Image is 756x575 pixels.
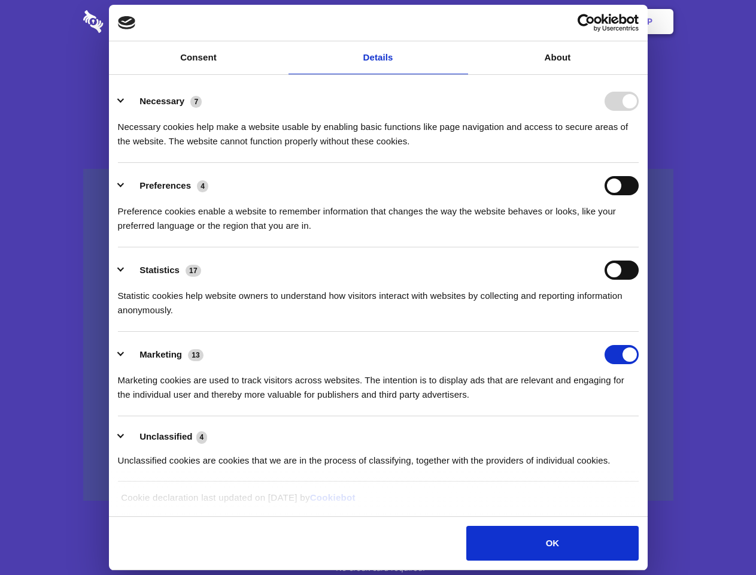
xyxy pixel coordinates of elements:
button: Preferences (4) [118,176,216,195]
button: Necessary (7) [118,92,210,111]
a: Consent [109,41,289,74]
a: Cookiebot [310,492,356,503]
a: About [468,41,648,74]
div: Statistic cookies help website owners to understand how visitors interact with websites by collec... [118,280,639,317]
button: Statistics (17) [118,261,209,280]
label: Necessary [139,96,184,106]
h1: Eliminate Slack Data Loss. [83,54,673,97]
span: 13 [188,349,204,361]
span: 17 [186,265,201,277]
div: Preference cookies enable a website to remember information that changes the way the website beha... [118,195,639,233]
a: Contact [485,3,541,40]
span: 4 [196,431,208,443]
label: Statistics [139,265,180,275]
a: Wistia video thumbnail [83,169,673,501]
h4: Auto-redaction of sensitive data, encrypted data sharing and self-destructing private chats. Shar... [83,109,673,149]
img: logo-wordmark-white-trans-d4663122ce5f474addd5e946df7df03e33cb6a1c49d2221995e7729f52c070b2.svg [83,10,186,33]
a: Details [289,41,468,74]
a: Pricing [351,3,403,40]
a: Login [543,3,595,40]
span: 7 [190,96,202,108]
button: Marketing (13) [118,345,211,364]
div: Unclassified cookies are cookies that we are in the process of classifying, together with the pro... [118,444,639,468]
span: 4 [197,180,208,192]
button: Unclassified (4) [118,429,215,444]
iframe: Drift Widget Chat Controller [696,515,742,561]
img: logo [118,16,136,29]
label: Preferences [139,180,191,190]
a: Usercentrics Cookiebot - opens in a new window [534,14,639,32]
div: Marketing cookies are used to track visitors across websites. The intention is to display ads tha... [118,364,639,402]
button: OK [466,526,638,561]
div: Necessary cookies help make a website usable by enabling basic functions like page navigation and... [118,111,639,149]
div: Cookie declaration last updated on [DATE] by [112,491,644,514]
label: Marketing [139,349,182,359]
